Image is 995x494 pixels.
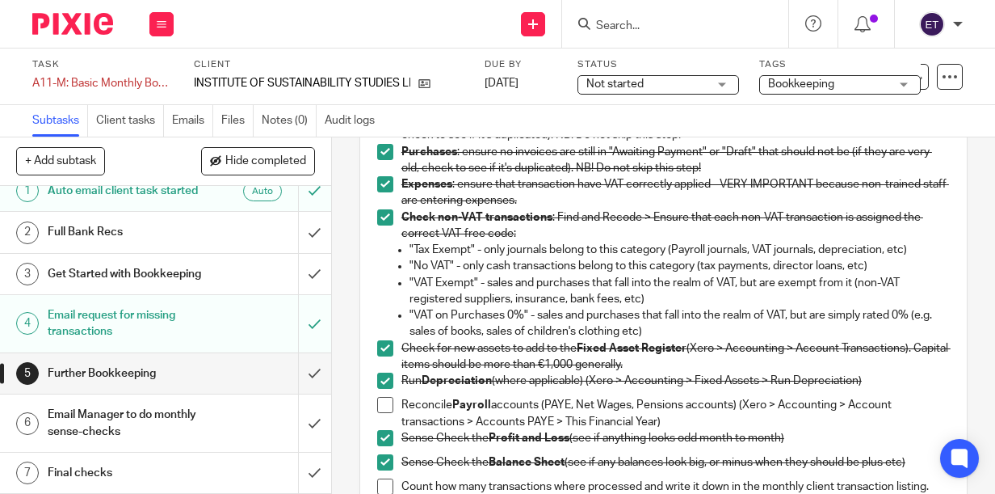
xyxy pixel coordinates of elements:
[48,262,204,286] h1: Get Started with Bookkeeping
[48,361,204,386] h1: Further Bookkeeping
[16,179,39,202] div: 1
[325,105,383,137] a: Audit logs
[16,362,39,385] div: 5
[401,179,452,190] strong: Expenses
[401,209,950,243] p: : Find and Recode > Ensure that each non-VAT transaction is assigned the correct VAT-free code:
[225,155,306,168] span: Hide completed
[759,58,921,71] label: Tags
[401,397,950,430] p: Reconcile accounts (PAYE, Net Wages, Pensions accounts) (Xero > Accounting > Account transactions...
[485,58,557,71] label: Due by
[401,176,950,209] p: : ensure that transaction have VAT correctly applied - VERY IMPORTANT because non-trained staff a...
[16,462,39,484] div: 7
[586,78,644,90] span: Not started
[16,147,105,175] button: + Add subtask
[485,78,518,89] span: [DATE]
[422,375,492,386] strong: Depreciation
[401,146,457,158] strong: Purchases
[96,105,164,137] a: Client tasks
[48,461,204,485] h1: Final checks
[409,242,950,258] p: "Tax Exempt" - only journals belong to this category (Payroll journals, VAT journals, depreciatio...
[401,340,950,374] p: Check for new assets to add to the (Xero > Accounting > Account Transactions). Capital items shou...
[16,263,39,285] div: 3
[489,457,565,468] strong: Balance Sheet
[243,181,282,201] div: Auto
[16,412,39,435] div: 6
[919,11,945,37] img: svg%3E
[409,275,950,308] p: "VAT Exempt" - sales and purchases that fall into the realm of VAT, but are exempt from it (non-V...
[577,343,686,354] strong: Fixed Asset Register
[489,433,569,444] strong: Profit and Loss
[16,312,39,335] div: 4
[262,105,317,137] a: Notes (0)
[32,58,174,71] label: Task
[401,212,552,223] strong: Check non-VAT transactions
[594,19,740,34] input: Search
[577,58,739,71] label: Status
[401,373,950,389] p: Run (where applicable) (Xero > Accounting > Fixed Assets > Run Depreciation)
[401,454,950,471] p: Sense Check the (see if any balances look big, or minus when they should be plus etc)
[48,403,204,444] h1: Email Manager to do monthly sense-checks
[201,147,315,175] button: Hide completed
[409,258,950,274] p: "No VAT" - only cash transactions belong to this category (tax payments, director loans, etc)
[32,13,113,35] img: Pixie
[172,105,213,137] a: Emails
[32,75,174,91] div: A11-M: Basic Monthly Bookkeeping
[401,144,950,177] p: : ensure no invoices are still in "Awaiting Payment" or "Draft" that should not be (if they are v...
[194,75,410,91] p: INSTITUTE OF SUSTAINABILITY STUDIES LIMITED
[16,222,39,244] div: 2
[401,430,950,446] p: Sense Check the (see if anything looks odd month to month)
[48,303,204,344] h1: Email request for missing transactions
[194,58,464,71] label: Client
[32,105,88,137] a: Subtasks
[452,399,491,411] strong: Payroll
[409,307,950,340] p: "VAT on Purchases 0%" - sales and purchases that fall into the realm of VAT, but are simply rated...
[48,179,204,203] h1: Auto email client task started
[221,105,254,137] a: Files
[48,220,204,244] h1: Full Bank Recs
[768,78,834,90] span: Bookkeeping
